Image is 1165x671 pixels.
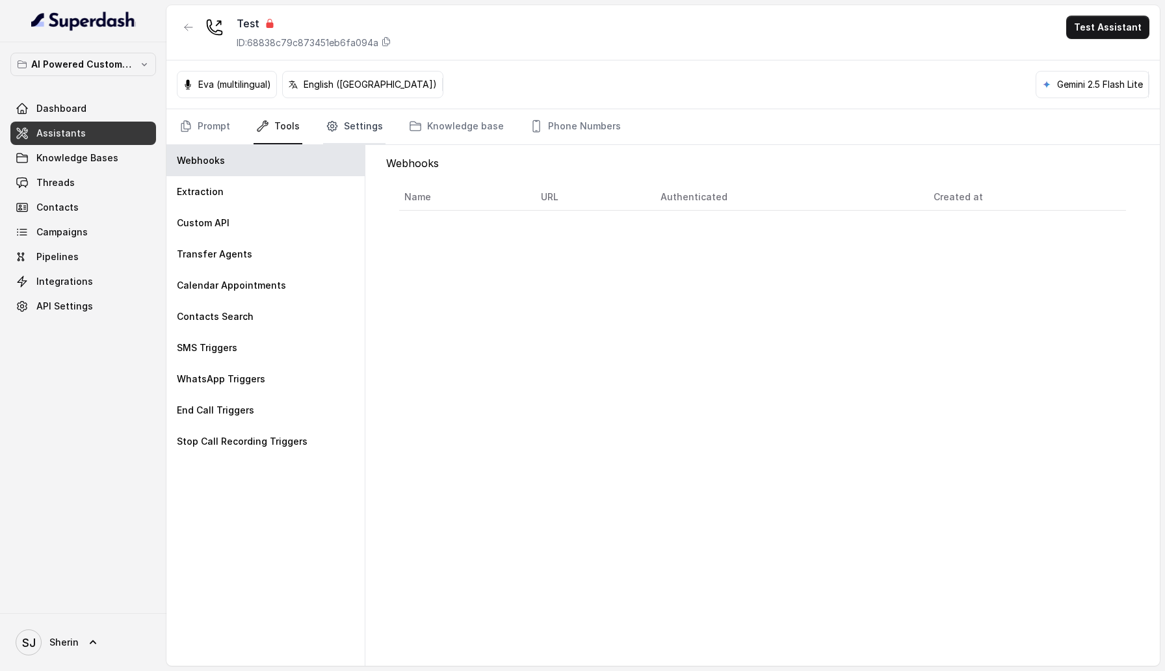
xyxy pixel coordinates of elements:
[177,404,254,417] p: End Call Triggers
[177,435,308,448] p: Stop Call Recording Triggers
[177,373,265,386] p: WhatsApp Triggers
[254,109,302,144] a: Tools
[177,310,254,323] p: Contacts Search
[36,226,88,239] span: Campaigns
[177,154,225,167] p: Webhooks
[237,16,391,31] div: Test
[49,636,79,649] span: Sherin
[10,624,156,661] a: Sherin
[10,146,156,170] a: Knowledge Bases
[36,250,79,263] span: Pipelines
[36,151,118,164] span: Knowledge Bases
[923,184,1126,211] th: Created at
[36,201,79,214] span: Contacts
[36,127,86,140] span: Assistants
[386,155,439,171] p: Webhooks
[1041,79,1052,90] svg: google logo
[237,36,378,49] p: ID: 68838c79c873451eb6fa094a
[1066,16,1149,39] button: Test Assistant
[323,109,386,144] a: Settings
[36,275,93,288] span: Integrations
[10,270,156,293] a: Integrations
[527,109,623,144] a: Phone Numbers
[177,217,229,230] p: Custom API
[177,109,1149,144] nav: Tabs
[10,122,156,145] a: Assistants
[10,53,156,76] button: AI Powered Customer Ops
[10,171,156,194] a: Threads
[36,176,75,189] span: Threads
[530,184,650,211] th: URL
[1057,78,1143,91] p: Gemini 2.5 Flash Lite
[177,248,252,261] p: Transfer Agents
[198,78,271,91] p: Eva (multilingual)
[36,300,93,313] span: API Settings
[406,109,506,144] a: Knowledge base
[22,636,36,650] text: SJ
[10,196,156,219] a: Contacts
[10,97,156,120] a: Dashboard
[304,78,437,91] p: English ([GEOGRAPHIC_DATA])
[399,184,530,211] th: Name
[10,220,156,244] a: Campaigns
[36,102,86,115] span: Dashboard
[31,10,136,31] img: light.svg
[177,185,224,198] p: Extraction
[10,295,156,318] a: API Settings
[31,57,135,72] p: AI Powered Customer Ops
[177,279,286,292] p: Calendar Appointments
[177,341,237,354] p: SMS Triggers
[177,109,233,144] a: Prompt
[10,245,156,269] a: Pipelines
[650,184,924,211] th: Authenticated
